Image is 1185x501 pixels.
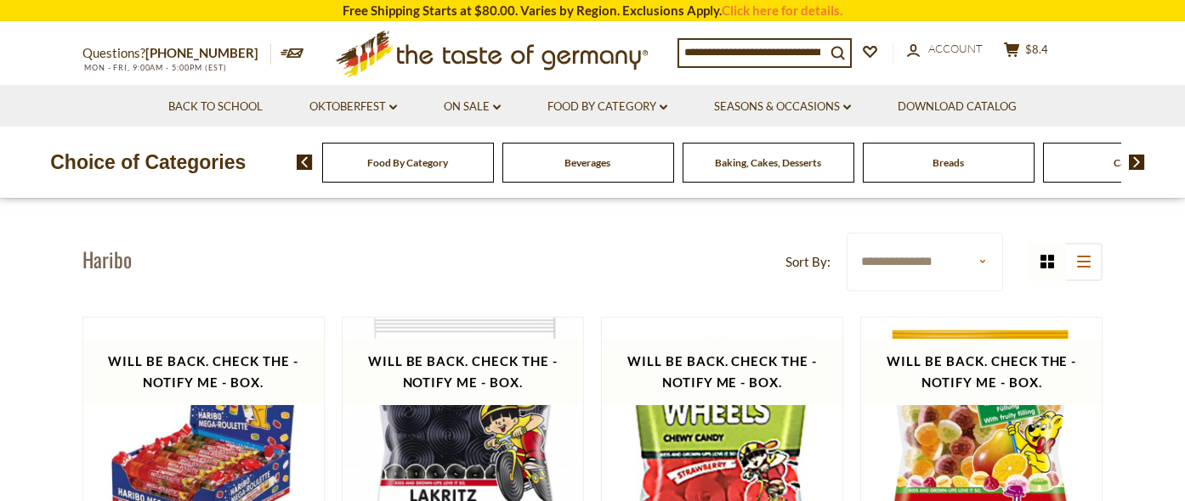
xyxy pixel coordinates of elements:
a: [PHONE_NUMBER] [145,45,258,60]
a: Candy [1114,156,1143,169]
a: Back to School [168,98,263,116]
a: On Sale [444,98,501,116]
label: Sort By: [785,251,831,273]
h1: Haribo [82,246,132,272]
span: MON - FRI, 9:00AM - 5:00PM (EST) [82,63,227,72]
a: Click here for details. [722,3,842,18]
a: Download Catalog [898,98,1017,116]
a: Beverages [565,156,611,169]
span: $8.4 [1026,42,1049,56]
a: Baking, Cakes, Desserts [715,156,821,169]
a: Breads [933,156,964,169]
a: Oktoberfest [309,98,397,116]
a: Seasons & Occasions [714,98,851,116]
a: Food By Category [547,98,667,116]
button: $8.4 [1001,42,1052,63]
a: Food By Category [367,156,448,169]
a: Account [907,40,983,59]
img: previous arrow [297,155,313,170]
img: next arrow [1129,155,1145,170]
p: Questions? [82,42,271,65]
span: Account [928,42,983,55]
